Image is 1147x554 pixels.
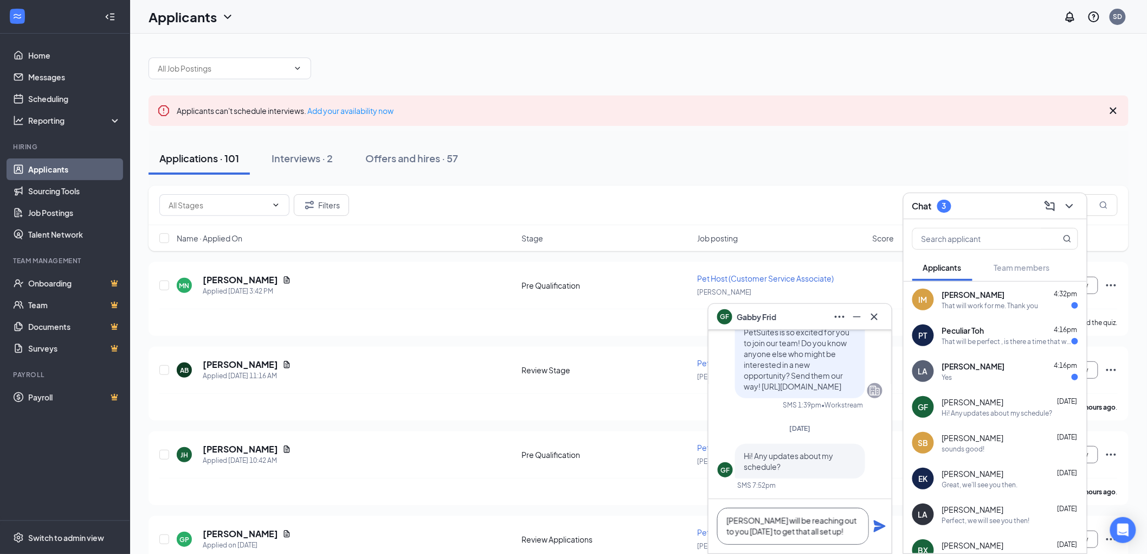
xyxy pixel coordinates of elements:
[282,530,291,538] svg: Document
[868,384,881,397] svg: Company
[28,272,121,294] a: OnboardingCrown
[942,432,1004,443] span: [PERSON_NAME]
[1107,104,1120,117] svg: Cross
[179,281,190,290] div: MN
[28,44,121,66] a: Home
[28,316,121,338] a: DocumentsCrown
[918,437,929,448] div: SB
[721,466,730,475] div: GF
[919,294,927,305] div: IM
[282,360,291,369] svg: Document
[179,535,189,544] div: GP
[994,263,1050,272] span: Team members
[783,400,821,410] div: SMS 1:39pm
[1058,540,1078,549] span: [DATE]
[913,228,1041,249] input: Search applicant
[181,450,188,460] div: JH
[919,473,928,484] div: EK
[157,104,170,117] svg: Error
[521,365,691,375] div: Review Stage
[203,443,278,455] h5: [PERSON_NAME]
[28,88,121,110] a: Scheduling
[717,508,869,545] textarea: [PERSON_NAME] will be reaching out to you [DATE] to get that all set up!
[149,8,217,26] h1: Applicants
[1058,505,1078,513] span: [DATE]
[942,373,952,382] div: Yes
[1054,361,1078,370] span: 4:16pm
[1041,198,1059,215] button: ComposeMessage
[1087,10,1100,23] svg: QuestionInfo
[1080,488,1116,496] b: 6 hours ago
[1063,234,1072,243] svg: MagnifyingGlass
[28,158,121,180] a: Applicants
[697,542,751,550] span: [PERSON_NAME]
[697,443,834,453] span: Pet Host (Customer Service Associate)
[28,115,121,126] div: Reporting
[294,194,349,216] button: Filter Filters
[307,106,394,116] a: Add your availability now
[13,256,119,265] div: Team Management
[942,480,1018,489] div: Great, we'll see you then.
[833,310,846,323] svg: Ellipses
[942,289,1005,300] span: [PERSON_NAME]
[105,11,115,22] svg: Collapse
[1061,198,1078,215] button: ChevronDown
[737,481,776,490] div: SMS 7:52pm
[13,532,24,543] svg: Settings
[203,286,291,297] div: Applied [DATE] 3:42 PM
[942,516,1030,525] div: Perfect, we will see you then!
[203,371,291,381] div: Applied [DATE] 11:16 AM
[1105,364,1118,377] svg: Ellipses
[737,311,776,323] span: Gabby Frid
[848,308,866,326] button: Minimize
[942,468,1004,479] span: [PERSON_NAME]
[942,325,984,336] span: Peculiar Toh
[942,397,1004,407] span: [PERSON_NAME]
[942,444,985,454] div: sounds good!
[942,337,1072,346] div: That will be perfect , is there a time that works for you guys that day?
[28,224,121,245] a: Talent Network
[1043,200,1056,213] svg: ComposeMessage
[282,276,291,284] svg: Document
[918,366,928,377] div: LA
[1113,12,1123,21] div: SD
[790,424,811,432] span: [DATE]
[1058,433,1078,441] span: [DATE]
[1058,397,1078,405] span: [DATE]
[1080,403,1116,411] b: 5 hours ago
[697,288,751,296] span: [PERSON_NAME]
[203,540,291,551] div: Applied on [DATE]
[697,527,834,537] span: Pet Host (Customer Service Associate)
[159,151,239,165] div: Applications · 101
[1105,448,1118,461] svg: Ellipses
[28,180,121,202] a: Sourcing Tools
[28,386,121,408] a: PayrollCrown
[365,151,458,165] div: Offers and hires · 57
[868,310,881,323] svg: Cross
[13,370,119,379] div: Payroll
[28,294,121,316] a: TeamCrown
[873,520,886,533] svg: Plane
[158,62,289,74] input: All Job Postings
[203,455,291,466] div: Applied [DATE] 10:42 AM
[942,301,1039,310] div: That will work for me. Thank you
[293,64,302,73] svg: ChevronDown
[521,280,691,291] div: Pre Qualification
[942,361,1005,372] span: [PERSON_NAME]
[28,66,121,88] a: Messages
[272,201,280,209] svg: ChevronDown
[521,534,691,545] div: Review Applications
[203,274,278,286] h5: [PERSON_NAME]
[1054,326,1078,334] span: 4:16pm
[1054,290,1078,298] span: 4:32pm
[12,11,23,22] svg: WorkstreamLogo
[13,142,119,151] div: Hiring
[1099,201,1108,209] svg: MagnifyingGlass
[303,199,316,212] svg: Filter
[697,373,751,381] span: [PERSON_NAME]
[866,308,883,326] button: Cross
[942,540,1004,551] span: [PERSON_NAME]
[13,115,24,126] svg: Analysis
[873,233,894,244] span: Score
